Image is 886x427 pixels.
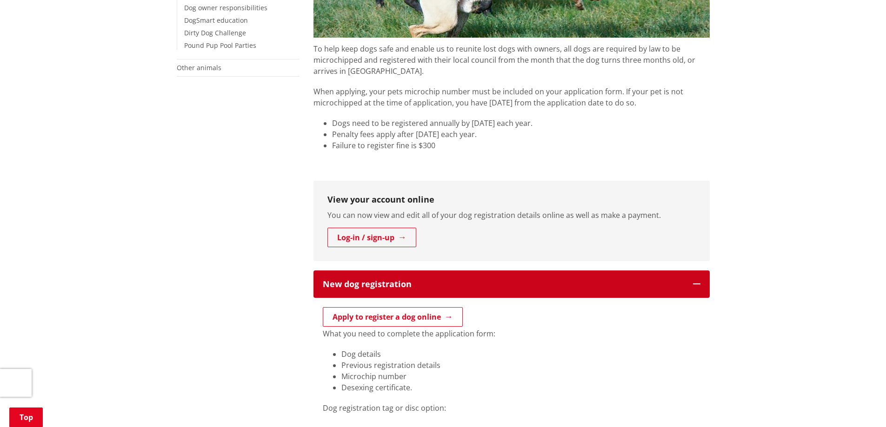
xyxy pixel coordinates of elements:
[177,63,221,72] a: Other animals
[332,118,710,129] li: Dogs need to be registered annually by [DATE] each year.
[327,228,416,247] a: Log-in / sign-up
[323,402,700,414] p: Dog registration tag or disc option:
[327,210,696,221] p: You can now view and edit all of your dog registration details online as well as make a payment.
[843,388,877,421] iframe: Messenger Launcher
[184,16,248,25] a: DogSmart education
[313,38,710,77] p: To help keep dogs safe and enable us to reunite lost dogs with owners, all dogs are required by l...
[184,3,267,12] a: Dog owner responsibilities
[327,195,696,205] h3: View your account online
[341,371,700,382] li: Microchip number
[313,86,710,108] p: When applying, your pets microchip number must be included on your application form. If your pet ...
[323,328,700,339] p: What you need to complete the application form:
[332,129,710,140] li: Penalty fees apply after [DATE] each year.
[341,382,700,393] li: Desexing certificate.
[184,28,246,37] a: Dirty Dog Challenge
[341,348,700,360] li: Dog details
[323,280,684,289] h3: New dog registration
[184,41,256,50] a: Pound Pup Pool Parties
[341,360,700,371] li: Previous registration details
[332,140,710,151] li: Failure to register fine is $300
[9,407,43,427] a: Top
[323,307,463,327] a: Apply to register a dog online
[313,270,710,298] button: New dog registration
